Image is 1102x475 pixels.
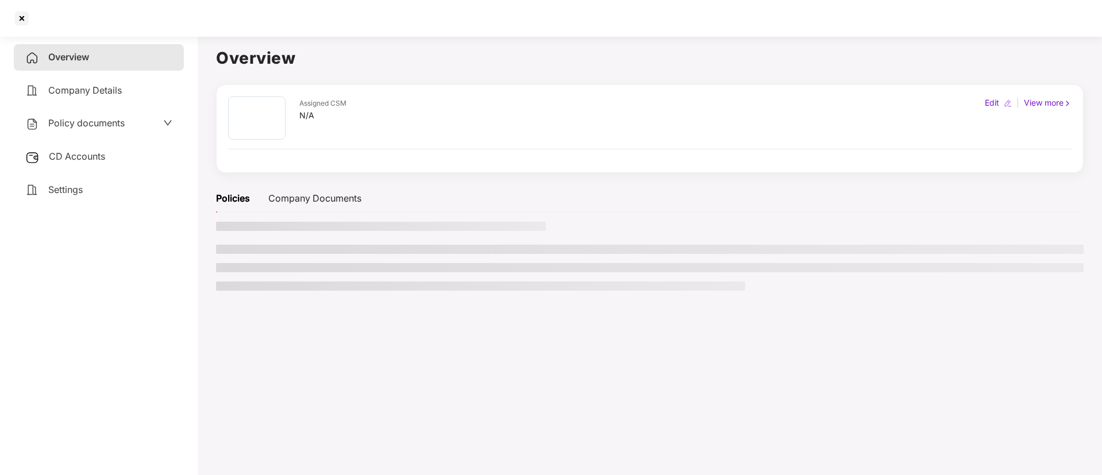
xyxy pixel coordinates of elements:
[25,150,40,164] img: svg+xml;base64,PHN2ZyB3aWR0aD0iMjUiIGhlaWdodD0iMjQiIHZpZXdCb3g9IjAgMCAyNSAyNCIgZmlsbD0ibm9uZSIgeG...
[49,150,105,162] span: CD Accounts
[48,51,89,63] span: Overview
[299,98,346,109] div: Assigned CSM
[25,51,39,65] img: svg+xml;base64,PHN2ZyB4bWxucz0iaHR0cDovL3d3dy53My5vcmcvMjAwMC9zdmciIHdpZHRoPSIyNCIgaGVpZ2h0PSIyNC...
[1022,96,1074,109] div: View more
[1004,99,1012,107] img: editIcon
[25,84,39,98] img: svg+xml;base64,PHN2ZyB4bWxucz0iaHR0cDovL3d3dy53My5vcmcvMjAwMC9zdmciIHdpZHRoPSIyNCIgaGVpZ2h0PSIyNC...
[48,184,83,195] span: Settings
[48,84,122,96] span: Company Details
[1014,96,1022,109] div: |
[163,118,172,128] span: down
[25,117,39,131] img: svg+xml;base64,PHN2ZyB4bWxucz0iaHR0cDovL3d3dy53My5vcmcvMjAwMC9zdmciIHdpZHRoPSIyNCIgaGVpZ2h0PSIyNC...
[216,45,1084,71] h1: Overview
[982,96,1001,109] div: Edit
[299,109,346,122] div: N/A
[268,191,361,206] div: Company Documents
[48,117,125,129] span: Policy documents
[1064,99,1072,107] img: rightIcon
[25,183,39,197] img: svg+xml;base64,PHN2ZyB4bWxucz0iaHR0cDovL3d3dy53My5vcmcvMjAwMC9zdmciIHdpZHRoPSIyNCIgaGVpZ2h0PSIyNC...
[216,191,250,206] div: Policies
